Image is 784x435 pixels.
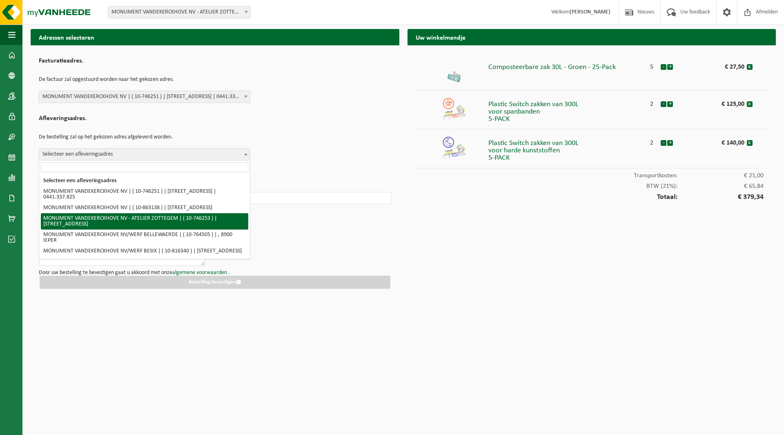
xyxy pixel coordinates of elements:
[488,60,643,71] div: Composteerbare zak 30L - Groen - 25-Pack
[643,97,660,107] div: 2
[643,136,660,146] div: 2
[108,6,251,18] span: MONUMENT VANDEKERCKHOVE NV - ATELIER ZOTTEGEM - 10-746253
[488,136,643,162] div: Plastic Switch zakken van 300L voor harde kunststoffen 5-PACK
[108,7,250,18] span: MONUMENT VANDEKERCKHOVE NV - ATELIER ZOTTEGEM - 10-746253
[442,97,466,121] img: 01-999952
[570,9,610,15] strong: [PERSON_NAME]
[661,101,666,107] button: -
[39,58,391,69] h2: Facturatieadres.
[488,97,643,123] div: Plastic Switch zakken van 300L voor spanbanden 5-PACK
[695,60,746,70] div: € 27,50
[695,136,746,146] div: € 140,00
[677,183,764,190] span: € 65,84
[41,203,248,213] li: MONUMENT VANDEKERCKHOVE NV | ( 10-863138 ) | [STREET_ADDRESS]
[39,149,250,160] span: Selecteer een afleveringsadres
[39,91,250,103] span: MONUMENT VANDEKERCKHOVE NV | ( 10-746251 ) | OOSTROZEBEKESTRAAT 88, 8770 INGELMUNSTER | 0441.337.825
[172,270,230,276] a: algemene voorwaarden .
[41,257,248,273] li: MONUMENT VANDEKERCKHOVE NV/WERF BISSEGEM | ( 10-942383 ) | [STREET_ADDRESS]
[677,194,764,201] span: € 379,34
[41,246,248,257] li: MONUMENT VANDEKERCKHOVE NV/WERF BESIX | ( 10-816340 ) | [STREET_ADDRESS]
[41,230,248,246] li: MONUMENT VANDEKERCKHOVE NV/WERF BELLEWAERDE | ( 10-764505 ) | , 8900 IEPER
[408,29,776,45] h2: Uw winkelmandje
[416,168,768,179] div: Transportkosten:
[677,172,764,179] span: € 21,00
[416,179,768,190] div: BTW (21%):
[695,97,746,107] div: € 125,00
[442,136,466,160] img: 01-999949
[442,60,466,84] img: 01-001000
[667,101,673,107] button: +
[39,91,250,103] span: MONUMENT VANDEKERCKHOVE NV | ( 10-746251 ) | OOSTROZEBEKESTRAAT 88, 8770 INGELMUNSTER | 0441.337.825
[39,270,391,276] p: Door uw bestelling te bevestigen gaat u akkoord met onze
[39,148,250,161] span: Selecteer een afleveringsadres
[39,130,391,144] p: De bestelling zal op het gekozen adres afgeleverd worden.
[416,190,768,201] div: Totaal:
[41,176,248,186] li: Selecteer een afleveringsadres
[747,64,753,70] button: x
[41,213,248,230] li: MONUMENT VANDEKERCKHOVE NV - ATELIER ZOTTEGEM | ( 10-746253 ) | [STREET_ADDRESS]
[31,29,399,45] h2: Adressen selecteren
[40,276,390,289] button: Bestelling bevestigen
[667,140,673,146] button: +
[667,64,673,70] button: +
[747,101,753,107] button: x
[643,60,660,70] div: 5
[39,115,391,126] h2: Afleveringsadres.
[41,186,248,203] li: MONUMENT VANDEKERCKHOVE NV | ( 10-746251 ) | [STREET_ADDRESS] | 0441.337.825
[39,73,391,87] p: De factuur zal opgestuurd worden naar het gekozen adres.
[661,140,666,146] button: -
[747,140,753,146] button: x
[661,64,666,70] button: -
